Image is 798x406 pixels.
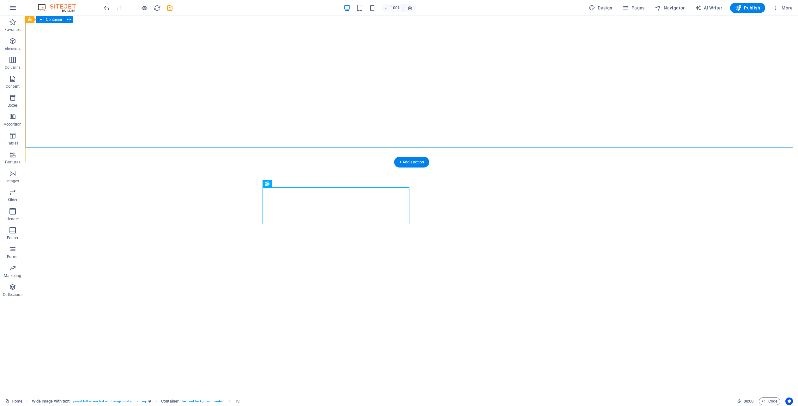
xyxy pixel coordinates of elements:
[6,84,20,89] p: Content
[3,292,22,297] p: Collections
[407,5,413,11] i: On resize automatically adjust zoom level to fit chosen device.
[622,5,644,11] span: Pages
[394,157,429,168] div: + Add section
[7,141,18,146] p: Tables
[5,397,22,405] a: Click to cancel selection. Double-click to open Pages
[589,5,613,11] span: Design
[103,4,110,12] button: undo
[5,65,21,70] p: Columns
[586,3,615,13] button: Design
[166,4,173,12] button: save
[7,254,18,259] p: Forms
[72,397,146,405] span: . preset-fullscreen-text-and-background-v3-mousiq
[692,3,725,13] button: AI Writer
[32,397,70,405] span: Click to select. Double-click to edit
[161,397,179,405] span: Click to select. Double-click to edit
[744,397,753,405] span: 00 00
[141,4,148,12] button: Click here to leave preview mode and continue editing
[5,46,21,51] p: Elements
[735,5,760,11] span: Publish
[655,5,685,11] span: Navigator
[103,4,110,12] i: Undo: Change keywords (Ctrl+Z)
[620,3,647,13] button: Pages
[46,18,62,21] span: Container
[730,3,765,13] button: Publish
[652,3,687,13] button: Navigator
[181,397,225,405] span: . text-and-background-content
[759,397,780,405] button: Code
[695,5,722,11] span: AI Writer
[36,4,84,12] img: Editor Logo
[148,399,151,403] i: This element is a customizable preset
[32,397,239,405] nav: breadcrumb
[8,197,18,203] p: Slider
[8,103,18,108] p: Boxes
[737,397,754,405] h6: Session time
[4,122,21,127] p: Accordion
[5,160,20,165] p: Features
[748,399,749,403] span: :
[7,235,18,240] p: Footer
[234,397,239,405] span: Click to select. Double-click to edit
[391,4,401,12] h6: 100%
[762,397,777,405] span: Code
[773,5,793,11] span: More
[4,273,21,278] p: Marketing
[6,179,19,184] p: Images
[770,3,795,13] button: More
[166,4,173,12] i: Save (Ctrl+S)
[153,4,161,12] button: reload
[785,397,793,405] button: Usercentrics
[4,27,21,32] p: Favorites
[6,216,19,221] p: Header
[381,4,404,12] button: 100%
[154,4,161,12] i: Reload page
